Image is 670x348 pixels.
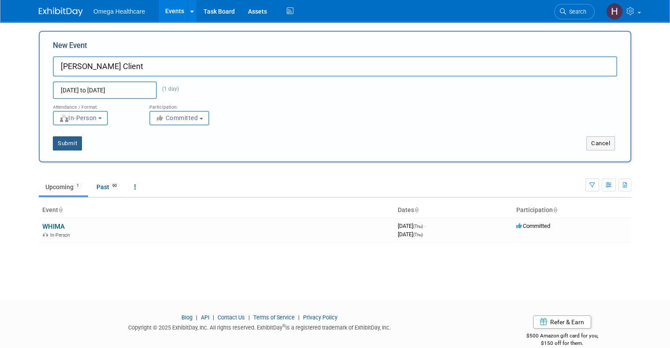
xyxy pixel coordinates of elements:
[110,183,119,189] span: 90
[211,314,216,321] span: |
[155,114,198,121] span: Committed
[39,179,88,195] a: Upcoming1
[296,314,302,321] span: |
[93,8,145,15] span: Omega Healthcare
[398,231,423,238] span: [DATE]
[53,99,136,110] div: Attendance / Format:
[149,99,233,110] div: Participation:
[53,81,157,99] input: Start Date - End Date
[246,314,252,321] span: |
[50,232,73,238] span: In-Person
[43,232,48,237] img: In-Person Event
[553,206,557,213] a: Sort by Participation Type
[194,314,200,321] span: |
[414,206,418,213] a: Sort by Start Date
[533,315,591,329] a: Refer & Earn
[218,314,245,321] a: Contact Us
[53,40,87,54] label: New Event
[516,223,550,229] span: Committed
[398,223,426,229] span: [DATE]
[253,314,295,321] a: Terms of Service
[606,3,623,20] img: Heather Stuck
[53,136,82,150] button: Submit
[39,322,480,332] div: Copyright © 2025 ExhibitDay, Inc. All rights reserved. ExhibitDay is a registered trademark of Ex...
[493,340,631,347] div: $150 off for them.
[39,203,394,218] th: Event
[90,179,126,195] a: Past90
[413,224,423,229] span: (Thu)
[413,232,423,237] span: (Thu)
[303,314,337,321] a: Privacy Policy
[59,114,97,121] span: In-Person
[201,314,209,321] a: API
[493,326,631,347] div: $500 Amazon gift card for you,
[586,136,615,150] button: Cancel
[39,7,83,16] img: ExhibitDay
[513,203,631,218] th: Participation
[282,323,285,328] sup: ®
[394,203,513,218] th: Dates
[74,183,81,189] span: 1
[554,4,595,19] a: Search
[42,223,65,231] a: WHIMA
[149,111,209,125] button: Committed
[53,56,617,77] input: Name of Trade Show / Conference
[424,223,426,229] span: -
[157,86,179,92] span: (1 day)
[58,206,63,213] a: Sort by Event Name
[181,314,192,321] a: Blog
[53,111,108,125] button: In-Person
[566,8,586,15] span: Search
